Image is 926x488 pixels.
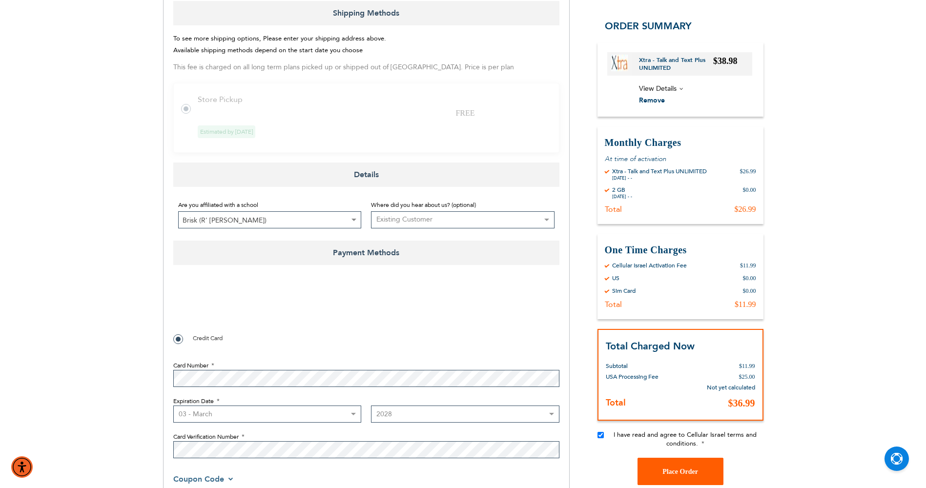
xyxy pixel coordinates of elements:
[606,397,626,409] strong: Total
[173,61,559,74] p: This fee is charged on all long term plans picked up or shipped out of [GEOGRAPHIC_DATA]. Price i...
[662,468,698,475] span: Place Order
[193,334,223,342] span: Credit Card
[638,458,723,485] button: Place Order
[612,167,707,175] div: Xtra - Talk and Text Plus UNLIMITED
[739,373,755,380] span: $25.00
[739,363,755,369] span: $11.99
[173,474,224,485] span: Coupon Code
[740,262,756,269] div: $11.99
[614,430,757,448] span: I have read and agree to Cellular Israel terms and conditions.
[606,340,695,353] strong: Total Charged Now
[198,95,547,104] td: Store Pickup
[173,1,559,25] span: Shipping Methods
[173,34,386,55] span: To see more shipping options, Please enter your shipping address above. Available shipping method...
[179,212,361,229] span: Brisk (R' Yechiel)
[735,204,756,214] div: $26.99
[178,211,362,228] span: Brisk (R' Yechiel)
[11,456,33,478] div: Accessibility Menu
[735,300,756,309] div: $11.99
[639,96,665,105] span: Remove
[743,274,756,282] div: $0.00
[612,287,636,295] div: Sim Card
[728,398,755,408] span: $36.99
[198,125,255,138] span: Estimated by [DATE]
[371,201,476,209] span: Where did you hear about us? (optional)
[605,136,756,149] h3: Monthly Charges
[743,287,756,295] div: $0.00
[612,274,619,282] div: US
[612,186,632,194] div: 2 GB
[639,84,677,93] span: View Details
[178,201,258,209] span: Are you affiliated with a school
[173,163,559,187] span: Details
[707,384,755,391] span: Not yet calculated
[605,154,756,163] p: At time of activation
[612,175,707,181] div: [DATE] - -
[455,109,474,117] span: FREE
[611,55,628,71] img: Xtra - Talk and Text Plus UNLIMITED
[606,353,682,371] th: Subtotal
[743,186,756,200] div: $0.00
[173,362,208,369] span: Card Number
[612,262,687,269] div: Cellular Israel Activation Fee
[173,433,239,441] span: Card Verification Number
[605,244,756,257] h3: One Time Charges
[639,56,714,72] a: Xtra - Talk and Text Plus UNLIMITED
[605,204,622,214] div: Total
[173,397,214,405] span: Expiration Date
[605,300,622,309] div: Total
[173,241,559,265] span: Payment Methods
[606,373,658,381] span: USA Processing Fee
[605,20,692,33] span: Order Summary
[713,56,738,66] span: $38.98
[612,194,632,200] div: [DATE] - -
[173,287,322,325] iframe: reCAPTCHA
[740,167,756,181] div: $26.99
